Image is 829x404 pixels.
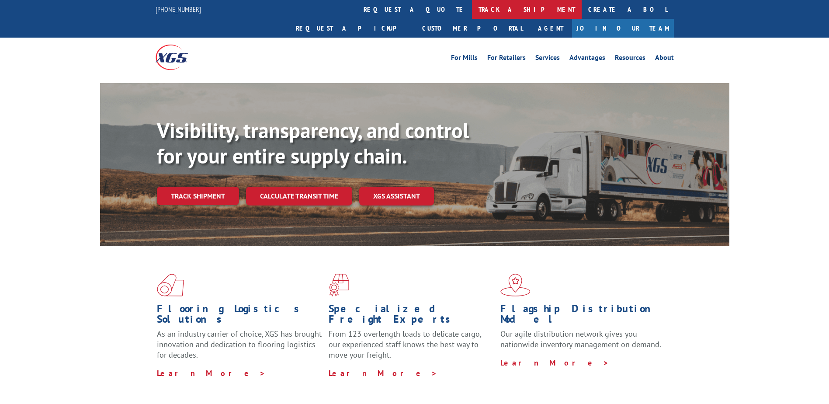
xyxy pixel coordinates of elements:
a: Request a pickup [289,19,416,38]
a: For Mills [451,54,478,64]
a: XGS ASSISTANT [359,187,434,205]
a: For Retailers [487,54,526,64]
h1: Specialized Freight Experts [329,303,494,329]
p: From 123 overlength loads to delicate cargo, our experienced staff knows the best way to move you... [329,329,494,368]
a: Agent [529,19,572,38]
img: xgs-icon-flagship-distribution-model-red [500,274,531,296]
h1: Flooring Logistics Solutions [157,303,322,329]
a: Learn More > [329,368,437,378]
b: Visibility, transparency, and control for your entire supply chain. [157,117,469,169]
img: xgs-icon-focused-on-flooring-red [329,274,349,296]
a: Learn More > [157,368,266,378]
a: Track shipment [157,187,239,205]
img: xgs-icon-total-supply-chain-intelligence-red [157,274,184,296]
a: Join Our Team [572,19,674,38]
span: As an industry carrier of choice, XGS has brought innovation and dedication to flooring logistics... [157,329,322,360]
a: Customer Portal [416,19,529,38]
a: Resources [615,54,645,64]
a: Calculate transit time [246,187,352,205]
a: [PHONE_NUMBER] [156,5,201,14]
h1: Flagship Distribution Model [500,303,666,329]
a: Learn More > [500,358,609,368]
a: Services [535,54,560,64]
a: Advantages [569,54,605,64]
span: Our agile distribution network gives you nationwide inventory management on demand. [500,329,661,349]
a: About [655,54,674,64]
